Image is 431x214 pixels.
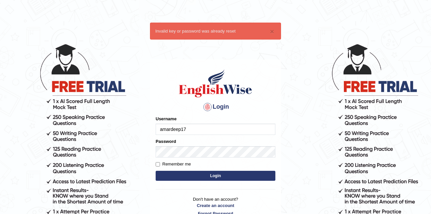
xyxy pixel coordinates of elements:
label: Remember me [156,161,191,167]
label: Password [156,138,176,145]
a: Create an account [156,202,275,209]
button: Login [156,171,275,181]
label: Username [156,116,177,122]
div: Invalid key or password was already reset [150,23,281,40]
img: Logo of English Wise sign in for intelligent practice with AI [178,68,253,98]
button: × [270,28,274,35]
input: Remember me [156,162,160,166]
h4: Login [156,102,275,112]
